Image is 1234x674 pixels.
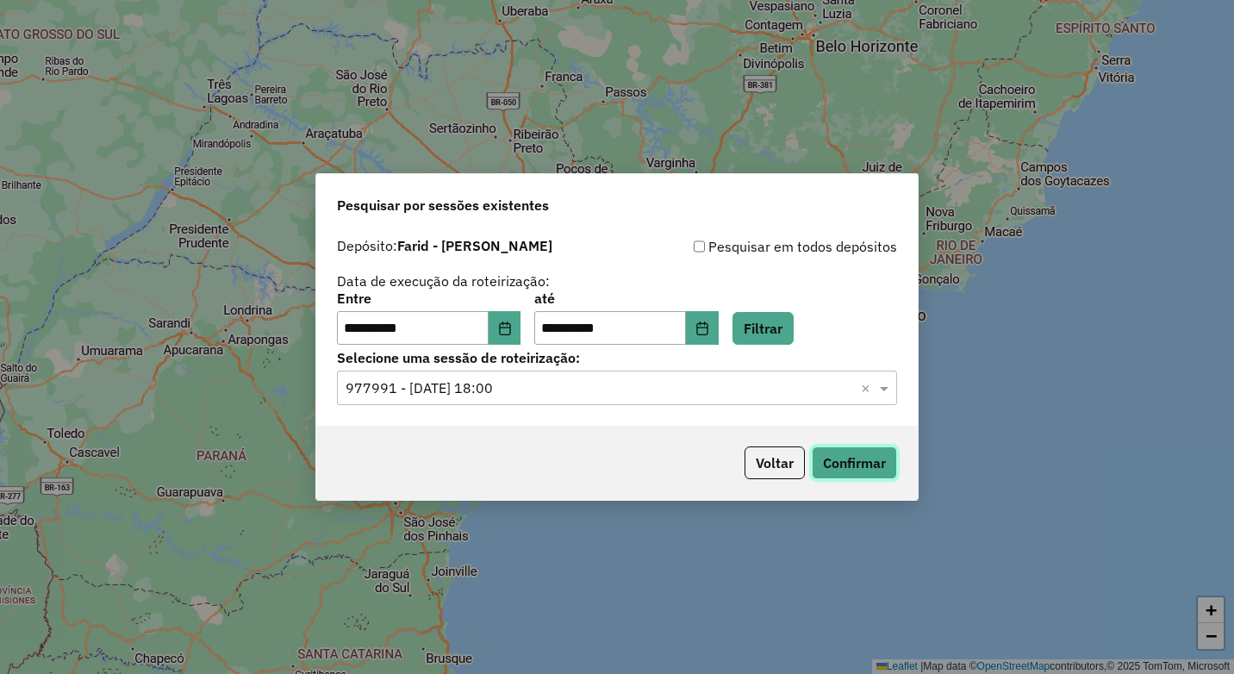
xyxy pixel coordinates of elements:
[812,446,897,479] button: Confirmar
[337,347,897,368] label: Selecione uma sessão de roteirização:
[337,235,552,256] label: Depósito:
[686,311,719,346] button: Choose Date
[397,237,552,254] strong: Farid - [PERSON_NAME]
[337,288,520,309] label: Entre
[337,271,550,291] label: Data de execução da roteirização:
[861,378,876,398] span: Clear all
[489,311,521,346] button: Choose Date
[534,288,718,309] label: até
[732,312,794,345] button: Filtrar
[617,236,897,257] div: Pesquisar em todos depósitos
[745,446,805,479] button: Voltar
[337,195,549,215] span: Pesquisar por sessões existentes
